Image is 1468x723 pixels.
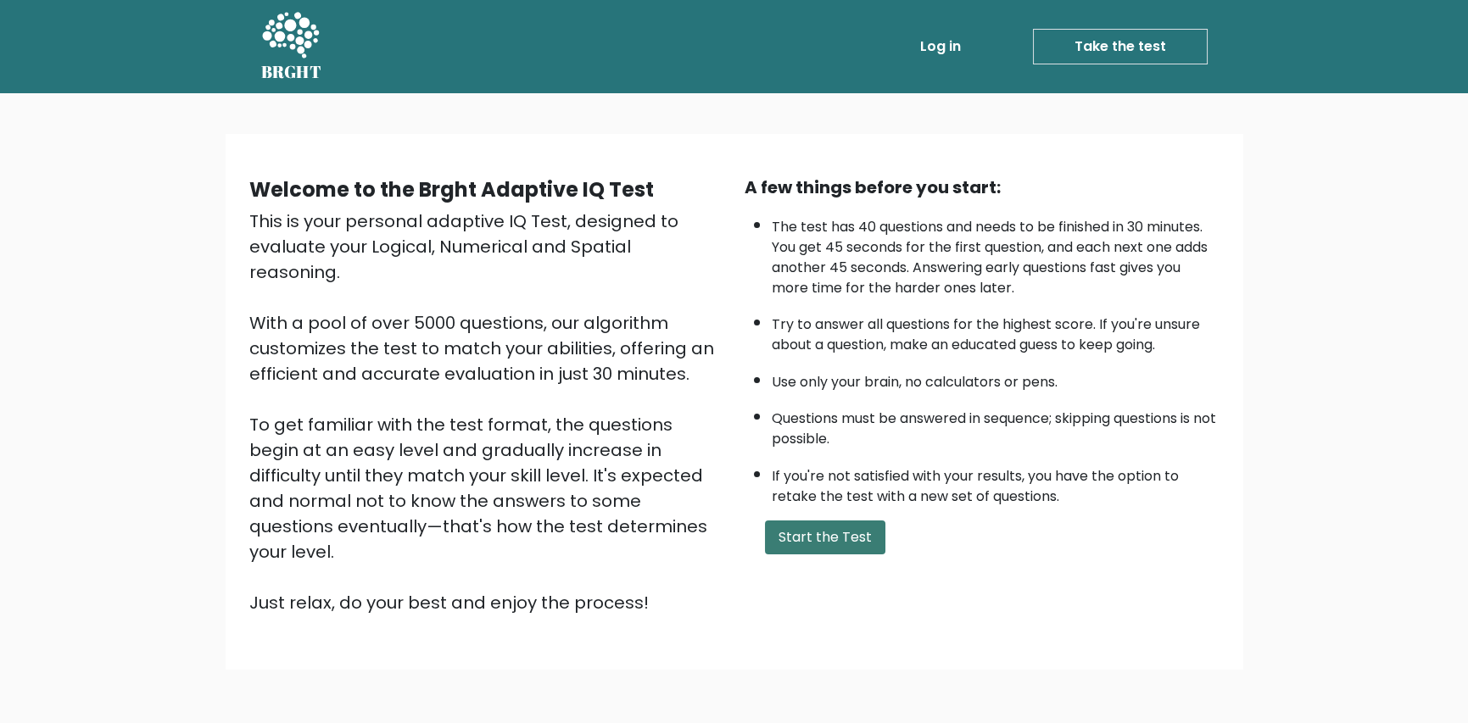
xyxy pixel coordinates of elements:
[261,62,322,82] h5: BRGHT
[745,175,1220,200] div: A few things before you start:
[772,400,1220,449] li: Questions must be answered in sequence; skipping questions is not possible.
[772,306,1220,355] li: Try to answer all questions for the highest score. If you're unsure about a question, make an edu...
[249,175,654,203] b: Welcome to the Brght Adaptive IQ Test
[772,458,1220,507] li: If you're not satisfied with your results, you have the option to retake the test with a new set ...
[1033,29,1208,64] a: Take the test
[249,209,724,615] div: This is your personal adaptive IQ Test, designed to evaluate your Logical, Numerical and Spatial ...
[772,209,1220,298] li: The test has 40 questions and needs to be finished in 30 minutes. You get 45 seconds for the firs...
[261,7,322,86] a: BRGHT
[765,520,885,554] button: Start the Test
[913,30,968,64] a: Log in
[772,364,1220,392] li: Use only your brain, no calculators or pens.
